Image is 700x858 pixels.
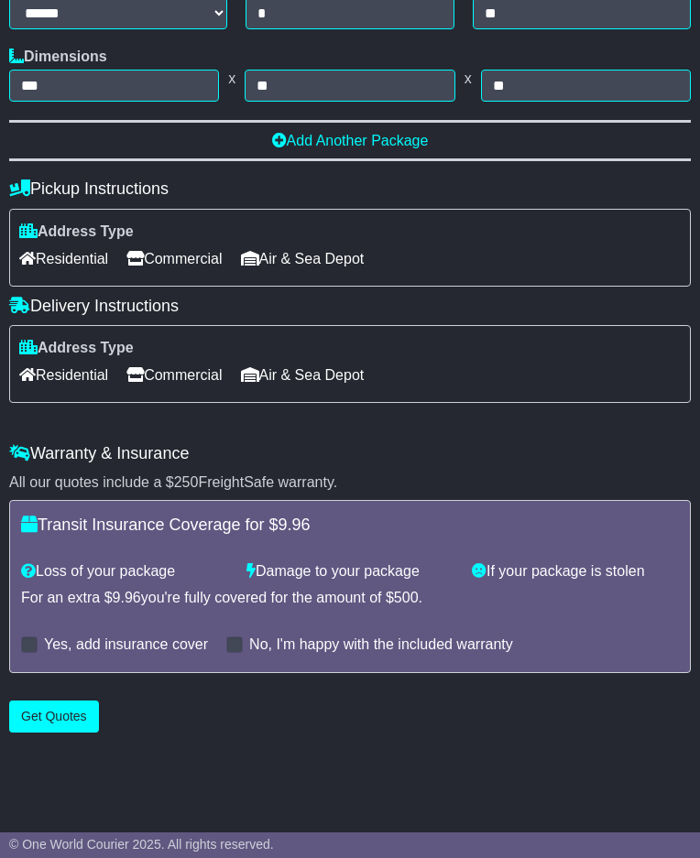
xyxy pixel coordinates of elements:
[44,635,208,653] label: Yes, add insurance cover
[272,133,429,148] a: Add Another Package
[9,837,274,852] span: © One World Courier 2025. All rights reserved.
[9,701,99,733] button: Get Quotes
[19,339,134,356] label: Address Type
[9,444,691,463] h4: Warranty & Insurance
[237,562,463,580] div: Damage to your package
[19,361,108,389] span: Residential
[219,70,245,87] span: x
[126,244,222,273] span: Commercial
[21,589,679,606] div: For an extra $ you're fully covered for the amount of $ .
[463,562,688,580] div: If your package is stolen
[174,474,199,490] span: 250
[9,473,691,491] div: All our quotes include a $ FreightSafe warranty.
[113,590,141,605] span: 9.96
[9,48,107,65] label: Dimensions
[241,361,365,389] span: Air & Sea Depot
[126,361,222,389] span: Commercial
[455,70,481,87] span: x
[241,244,365,273] span: Air & Sea Depot
[278,516,310,534] span: 9.96
[19,223,134,240] label: Address Type
[21,516,679,535] h4: Transit Insurance Coverage for $
[249,635,513,653] label: No, I'm happy with the included warranty
[12,562,237,580] div: Loss of your package
[9,297,691,316] h4: Delivery Instructions
[394,590,419,605] span: 500
[19,244,108,273] span: Residential
[9,179,691,199] h4: Pickup Instructions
